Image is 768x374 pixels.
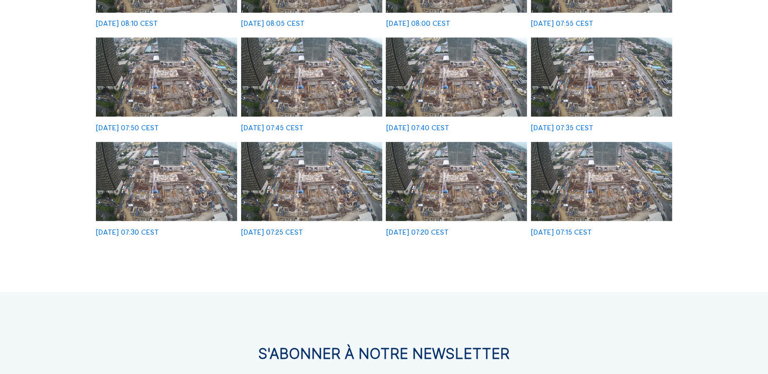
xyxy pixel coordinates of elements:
div: [DATE] 08:10 CEST [96,20,158,27]
div: [DATE] 07:30 CEST [96,229,159,236]
img: image_52487953 [96,38,237,117]
div: [DATE] 07:20 CEST [386,229,448,236]
img: image_52487431 [96,142,237,221]
img: image_52487202 [386,142,527,221]
div: [DATE] 07:45 CEST [241,124,304,131]
div: [DATE] 07:40 CEST [386,124,449,131]
img: image_52487741 [386,38,527,117]
div: [DATE] 08:00 CEST [386,20,450,27]
img: image_52486962 [531,142,672,221]
div: [DATE] 07:50 CEST [96,124,159,131]
div: [DATE] 07:55 CEST [531,20,593,27]
img: image_52487856 [241,38,382,117]
img: image_52487329 [241,142,382,221]
div: S'Abonner à notre newsletter [96,347,672,361]
div: [DATE] 08:05 CEST [241,20,305,27]
div: [DATE] 07:15 CEST [531,229,592,236]
img: image_52487507 [531,38,672,117]
div: [DATE] 07:25 CEST [241,229,303,236]
div: [DATE] 07:35 CEST [531,124,593,131]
